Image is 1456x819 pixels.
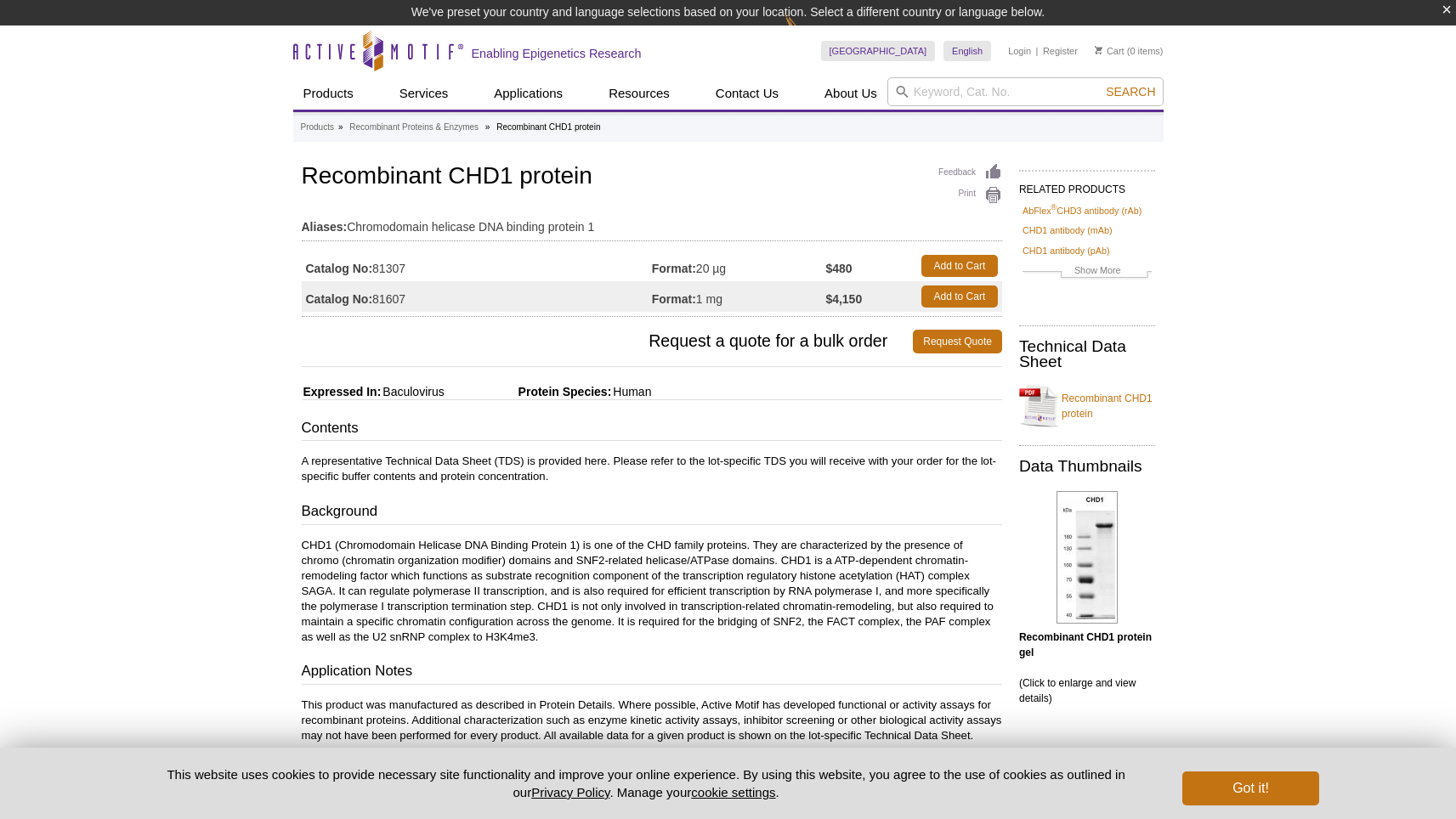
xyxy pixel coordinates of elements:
[825,291,862,307] strong: $4,150
[913,330,1002,353] a: Request Quote
[598,77,680,110] a: Resources
[484,77,573,110] a: Applications
[1036,41,1039,61] li: |
[938,163,1002,182] a: Feedback
[302,281,652,312] td: 81607
[1019,631,1152,658] b: Recombinant CHD1 protein gel
[138,765,1155,801] p: This website uses cookies to provide necessary site functionality and improve your online experie...
[1057,491,1118,624] img: Recombinant CHD1 protein gel
[496,122,600,132] li: Recombinant CHD1 protein
[472,46,642,61] h2: Enabling Epigenetics Research
[302,418,1002,442] h3: Contents
[302,251,652,281] td: 81307
[652,281,826,312] td: 1 mg
[302,330,914,353] span: Request a quote for a bulk order
[1095,46,1102,54] img: Your Cart
[302,538,1002,645] p: CHD1 (Chromodomain Helicase DNA Binding Protein 1) is one of the CHD family proteins. They are ch...
[705,77,789,110] a: Contact Us
[1019,339,1155,370] h2: Technical Data Sheet
[1008,45,1031,57] a: Login
[1019,170,1155,201] h2: RELATED PRODUCTS
[485,122,490,132] li: »
[302,209,1002,236] td: Chromodomain helicase DNA binding protein 1
[302,163,1002,192] h1: Recombinant CHD1 protein
[302,661,1002,685] h3: Application Notes
[652,251,826,281] td: 20 µg
[652,291,696,307] strong: Format:
[821,41,936,61] a: [GEOGRAPHIC_DATA]
[1106,85,1155,99] span: Search
[302,385,382,398] span: Expressed In:
[943,41,991,61] a: English
[921,285,998,308] a: Add to Cart
[302,219,348,234] strong: Aliases:
[306,291,373,307] strong: Catalog No:
[1019,459,1155,474] h2: Data Thumbnails
[301,120,334,135] a: Products
[349,120,479,135] a: Recombinant Proteins & Enzymes
[825,261,852,276] strong: $480
[1051,203,1057,212] sup: ®
[302,501,1002,525] h3: Background
[785,13,830,53] img: Change Here
[1023,263,1152,282] a: Show More
[1043,45,1078,57] a: Register
[381,385,444,398] span: Baculovirus
[306,261,373,276] strong: Catalog No:
[448,385,612,398] span: Protein Species:
[1101,84,1160,99] button: Search
[531,785,609,799] a: Privacy Policy
[1182,771,1318,805] button: Got it!
[389,77,459,110] a: Services
[1023,223,1113,238] a: CHD1 antibody (mAb)
[1023,243,1110,258] a: CHD1 antibody (pAb)
[293,77,364,110] a: Products
[1019,381,1155,432] a: Recombinant CHD1 protein
[652,261,696,276] strong: Format:
[1095,45,1125,57] a: Cart
[814,77,887,110] a: About Us
[691,785,775,799] button: cookie settings
[1095,41,1164,61] li: (0 items)
[338,122,343,132] li: »
[302,454,1002,484] p: A representative Technical Data Sheet (TDS) is provided here. Please refer to the lot-specific TD...
[1019,630,1155,706] p: (Click to enlarge and view details)
[921,255,998,277] a: Add to Cart
[611,385,651,398] span: Human
[887,77,1164,106] input: Keyword, Cat. No.
[1023,203,1142,218] a: AbFlex®CHD3 antibody (rAb)
[302,698,1002,743] p: This product was manufactured as described in Protein Details. Where possible, Active Motif has d...
[938,186,1002,205] a: Print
